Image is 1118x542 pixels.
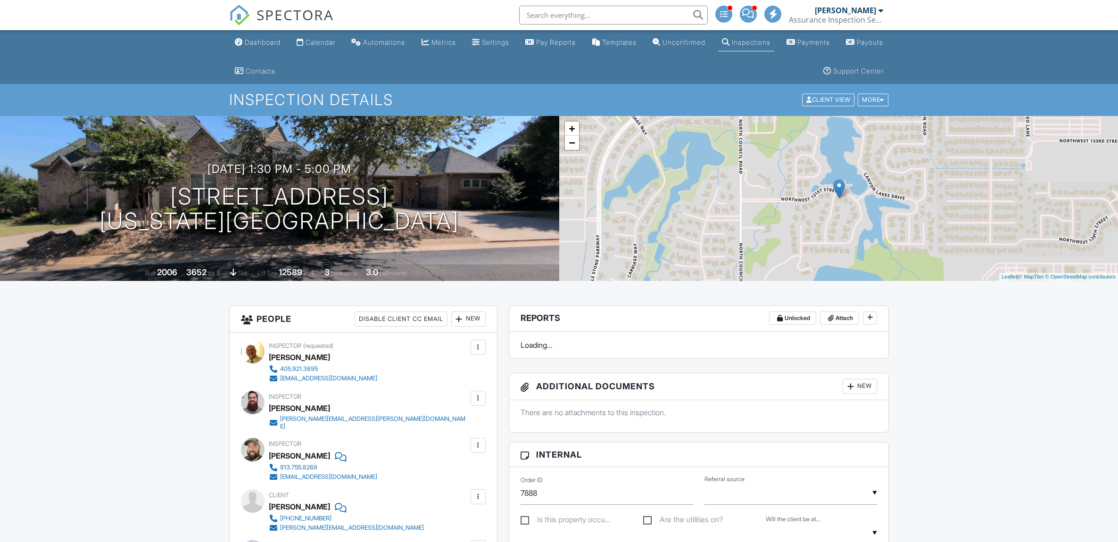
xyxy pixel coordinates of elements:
[280,515,331,522] div: [PHONE_NUMBER]
[304,270,315,277] span: sq.ft.
[229,5,250,25] img: The Best Home Inspection Software - Spectora
[820,63,887,80] a: Support Center
[431,38,456,46] div: Metrics
[418,34,460,51] a: Metrics
[257,270,277,277] span: Lot Size
[380,270,406,277] span: bathrooms
[732,38,770,46] div: Inspections
[157,267,177,277] div: 2006
[451,312,486,327] div: New
[789,15,883,25] div: Assurance Inspection Services LLC
[269,440,301,447] span: Inspector
[231,34,284,51] a: Dashboard
[186,267,207,277] div: 3652
[280,524,424,532] div: [PERSON_NAME][EMAIL_ADDRESS][DOMAIN_NAME]
[280,365,318,373] div: 405.921.3895
[509,373,889,400] h3: Additional Documents
[279,267,302,277] div: 12589
[280,464,317,471] div: 913.755.8269
[521,407,878,418] p: There are no attachments to this inspection.
[766,515,820,524] label: Will the client be attending?
[1045,274,1116,279] a: © OpenStreetMap contributors
[857,38,883,46] div: Payouts
[269,374,377,383] a: [EMAIL_ADDRESS][DOMAIN_NAME]
[280,473,377,481] div: [EMAIL_ADDRESS][DOMAIN_NAME]
[588,34,640,51] a: Templates
[536,38,576,46] div: Pay Reports
[269,364,377,374] a: 405.921.3895
[269,463,377,472] a: 913.755.8269
[802,94,854,107] div: Client View
[231,63,279,80] a: Contacts
[509,443,889,467] h3: Internal
[521,476,543,485] label: Order ID
[246,67,275,75] div: Contacts
[303,342,333,349] span: (requested)
[815,6,876,15] div: [PERSON_NAME]
[565,136,579,150] a: Zoom out
[833,67,884,75] div: Support Center
[565,122,579,136] a: Zoom in
[269,492,289,499] span: Client
[145,270,156,277] span: Built
[280,375,377,382] div: [EMAIL_ADDRESS][DOMAIN_NAME]
[602,38,637,46] div: Templates
[238,270,248,277] span: slab
[269,514,424,523] a: [PHONE_NUMBER]
[269,342,301,349] span: Inspector
[331,270,357,277] span: bedrooms
[355,312,447,327] div: Disable Client CC Email
[207,163,351,175] h3: [DATE] 1:30 pm - 5:00 pm
[999,273,1118,281] div: |
[229,13,334,33] a: SPECTORA
[718,34,774,51] a: Inspections
[348,34,409,51] a: Automations (Advanced)
[663,38,705,46] div: Unconfirmed
[269,523,424,533] a: [PERSON_NAME][EMAIL_ADDRESS][DOMAIN_NAME]
[519,6,708,25] input: Search everything...
[468,34,513,51] a: Settings
[858,94,888,107] div: More
[643,515,723,527] label: Are the utilities on?
[208,270,221,277] span: sq. ft.
[649,34,709,51] a: Unconfirmed
[280,415,468,430] div: [PERSON_NAME][EMAIL_ADDRESS][PERSON_NAME][DOMAIN_NAME]
[1019,274,1044,279] a: © MapTiler
[257,5,334,25] span: SPECTORA
[230,306,497,333] h3: People
[1002,274,1017,279] a: Leaflet
[366,267,378,277] div: 3.0
[245,38,281,46] div: Dashboard
[306,38,335,46] div: Calendar
[363,38,405,46] div: Automations
[269,401,330,415] div: [PERSON_NAME]
[269,472,377,482] a: [EMAIL_ADDRESS][DOMAIN_NAME]
[293,34,339,51] a: Calendar
[843,379,877,394] div: New
[801,96,857,103] a: Client View
[269,393,301,400] span: Inspector
[797,38,830,46] div: Payments
[269,500,330,514] div: [PERSON_NAME]
[229,91,889,108] h1: Inspection Details
[269,449,330,463] div: [PERSON_NAME]
[99,184,459,234] h1: [STREET_ADDRESS] [US_STATE][GEOGRAPHIC_DATA]
[269,350,330,364] div: [PERSON_NAME]
[521,515,611,527] label: Is this property occupied?
[704,475,745,484] label: Referral source
[324,267,330,277] div: 3
[842,34,887,51] a: Payouts
[482,38,509,46] div: Settings
[783,34,834,51] a: Payments
[522,34,580,51] a: Pay Reports
[269,415,468,430] a: [PERSON_NAME][EMAIL_ADDRESS][PERSON_NAME][DOMAIN_NAME]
